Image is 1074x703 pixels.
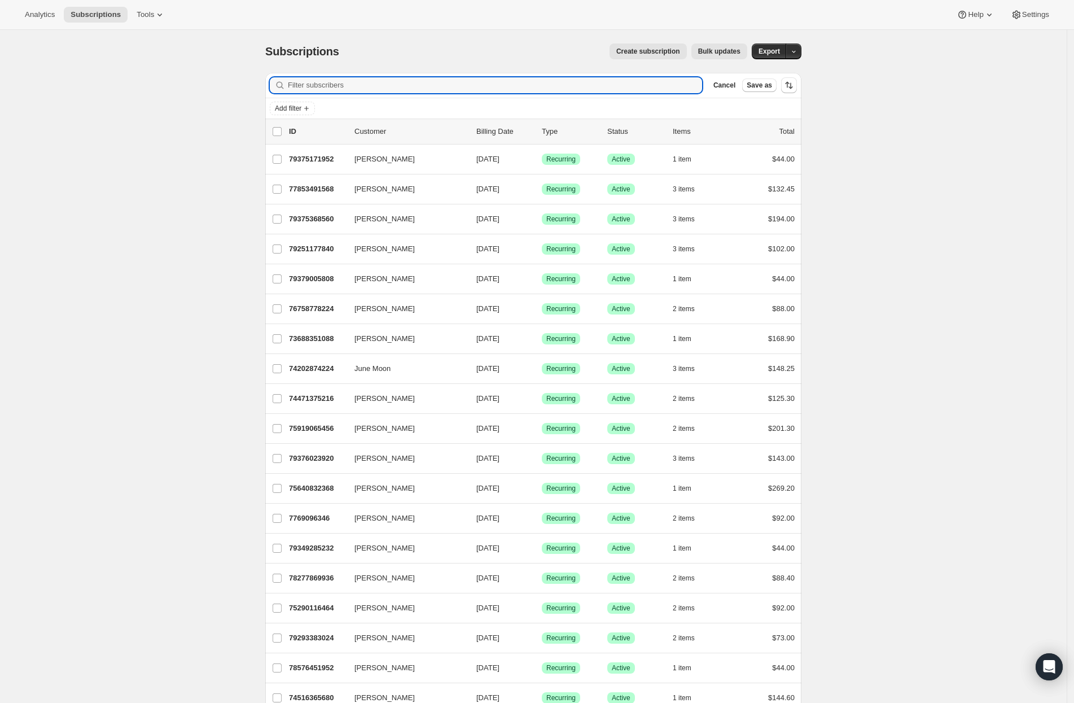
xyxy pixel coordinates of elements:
[772,274,795,283] span: $44.00
[768,484,795,492] span: $269.20
[348,479,461,497] button: [PERSON_NAME]
[673,361,707,377] button: 3 items
[289,301,795,317] div: 76758778224[PERSON_NAME][DATE]SuccessRecurringSuccessActive2 items$88.00
[289,510,795,526] div: 7769096346[PERSON_NAME][DATE]SuccessRecurringSuccessActive2 items$92.00
[673,274,691,283] span: 1 item
[289,483,345,494] p: 75640832368
[289,241,795,257] div: 79251177840[PERSON_NAME][DATE]SuccessRecurringSuccessActive3 items$102.00
[772,544,795,552] span: $44.00
[476,544,499,552] span: [DATE]
[673,570,707,586] button: 2 items
[64,7,128,23] button: Subscriptions
[673,211,707,227] button: 3 items
[612,484,630,493] span: Active
[1004,7,1056,23] button: Settings
[612,155,630,164] span: Active
[289,630,795,646] div: 79293383024[PERSON_NAME][DATE]SuccessRecurringSuccessActive2 items$73.00
[759,47,780,56] span: Export
[354,543,415,554] span: [PERSON_NAME]
[354,662,415,674] span: [PERSON_NAME]
[772,634,795,642] span: $73.00
[289,243,345,255] p: 79251177840
[354,243,415,255] span: [PERSON_NAME]
[289,303,345,315] p: 76758778224
[289,333,345,344] p: 73688351088
[768,185,795,193] span: $132.45
[354,423,415,434] span: [PERSON_NAME]
[673,574,695,583] span: 2 items
[348,599,461,617] button: [PERSON_NAME]
[768,364,795,373] span: $148.25
[673,394,695,403] span: 2 items
[673,241,707,257] button: 3 items
[289,453,345,464] p: 79376023920
[348,420,461,438] button: [PERSON_NAME]
[612,574,630,583] span: Active
[476,514,499,522] span: [DATE]
[673,630,707,646] button: 2 items
[673,510,707,526] button: 2 items
[354,333,415,344] span: [PERSON_NAME]
[476,693,499,702] span: [DATE]
[610,43,687,59] button: Create subscription
[354,184,415,195] span: [PERSON_NAME]
[476,155,499,163] span: [DATE]
[288,77,702,93] input: Filter subscribers
[354,453,415,464] span: [PERSON_NAME]
[71,10,121,19] span: Subscriptions
[289,660,795,676] div: 78576451952[PERSON_NAME][DATE]SuccessRecurringSuccessActive1 item$44.00
[348,390,461,408] button: [PERSON_NAME]
[476,663,499,672] span: [DATE]
[772,574,795,582] span: $88.40
[348,210,461,228] button: [PERSON_NAME]
[546,484,576,493] span: Recurring
[546,424,576,433] span: Recurring
[673,660,704,676] button: 1 item
[698,47,740,56] span: Bulk updates
[289,573,345,584] p: 78277869936
[25,10,55,19] span: Analytics
[673,544,691,553] span: 1 item
[546,514,576,523] span: Recurring
[130,7,172,23] button: Tools
[289,184,345,195] p: 77853491568
[752,43,787,59] button: Export
[289,126,795,137] div: IDCustomerBilling DateTypeStatusItemsTotal
[612,274,630,283] span: Active
[612,215,630,224] span: Active
[348,240,461,258] button: [PERSON_NAME]
[673,514,695,523] span: 2 items
[289,126,345,137] p: ID
[546,574,576,583] span: Recurring
[673,634,695,643] span: 2 items
[673,484,691,493] span: 1 item
[289,543,345,554] p: 79349285232
[289,331,795,347] div: 73688351088[PERSON_NAME][DATE]SuccessRecurringSuccessActive1 item$168.90
[673,215,695,224] span: 3 items
[289,451,795,466] div: 79376023920[PERSON_NAME][DATE]SuccessRecurringSuccessActive3 items$143.00
[476,274,499,283] span: [DATE]
[673,331,704,347] button: 1 item
[348,360,461,378] button: June Moon
[546,663,576,673] span: Recurring
[354,602,415,614] span: [PERSON_NAME]
[673,600,707,616] button: 2 items
[354,483,415,494] span: [PERSON_NAME]
[354,363,391,374] span: June Moon
[673,454,695,463] span: 3 items
[354,213,415,225] span: [PERSON_NAME]
[348,449,461,468] button: [PERSON_NAME]
[289,181,795,197] div: 77853491568[PERSON_NAME][DATE]SuccessRecurringSuccessActive3 items$132.45
[348,330,461,348] button: [PERSON_NAME]
[289,393,345,404] p: 74471375216
[612,244,630,254] span: Active
[348,629,461,647] button: [PERSON_NAME]
[673,391,707,407] button: 2 items
[476,634,499,642] span: [DATE]
[546,604,576,613] span: Recurring
[742,78,777,92] button: Save as
[289,513,345,524] p: 7769096346
[772,304,795,313] span: $88.00
[289,211,795,227] div: 79375368560[PERSON_NAME][DATE]SuccessRecurringSuccessActive3 items$194.00
[673,481,704,496] button: 1 item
